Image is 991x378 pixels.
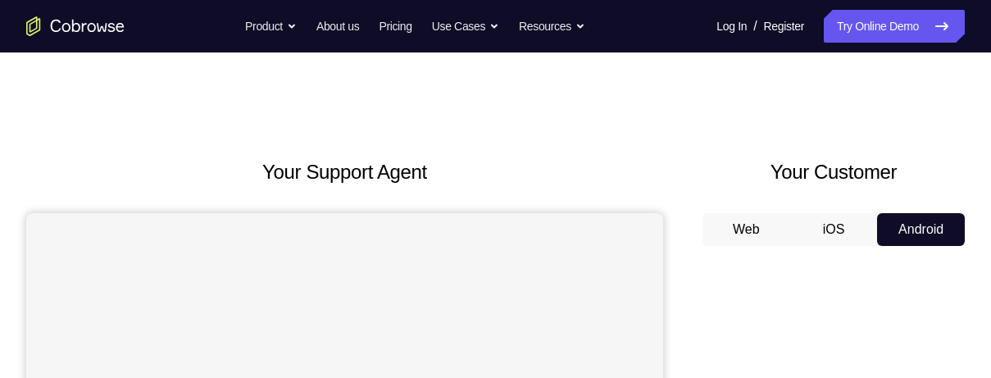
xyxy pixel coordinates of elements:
span: / [753,16,757,36]
h2: Your Customer [702,157,965,187]
button: Web [702,213,790,246]
button: Android [877,213,965,246]
button: iOS [790,213,878,246]
a: Pricing [379,10,411,43]
button: Product [245,10,297,43]
a: Log In [716,10,747,43]
a: Register [764,10,804,43]
button: Use Cases [432,10,499,43]
button: Resources [519,10,585,43]
h2: Your Support Agent [26,157,663,187]
a: About us [316,10,359,43]
a: Try Online Demo [824,10,965,43]
a: Go to the home page [26,16,125,36]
